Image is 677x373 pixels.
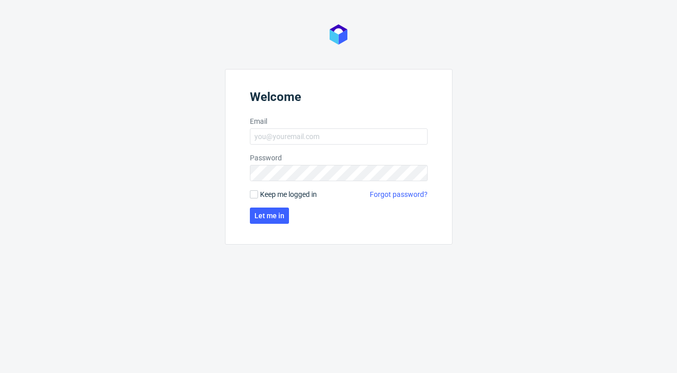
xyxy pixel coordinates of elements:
[260,189,317,199] span: Keep me logged in
[250,128,428,145] input: you@youremail.com
[250,153,428,163] label: Password
[250,208,289,224] button: Let me in
[250,116,428,126] label: Email
[254,212,284,219] span: Let me in
[370,189,428,199] a: Forgot password?
[250,90,428,108] header: Welcome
